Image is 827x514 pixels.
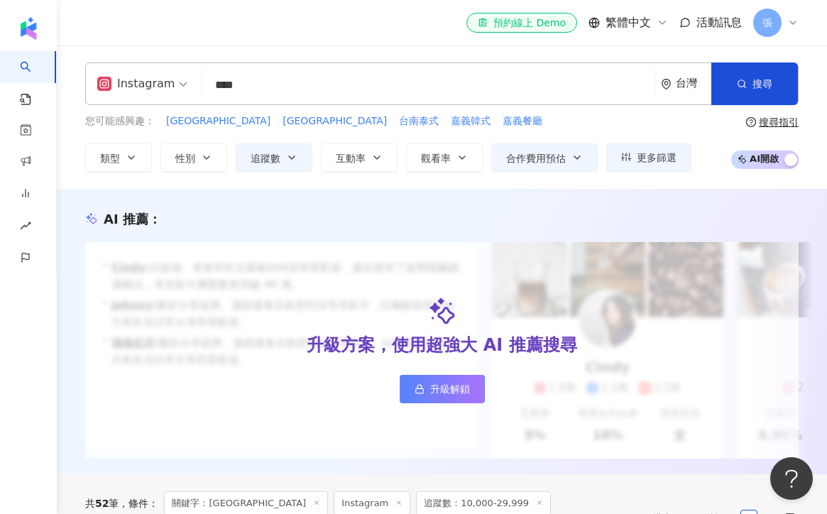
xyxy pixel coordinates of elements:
span: 升級解鎖 [430,383,470,395]
span: 台南泰式 [399,114,439,128]
button: [GEOGRAPHIC_DATA] [165,114,271,129]
div: 共 筆 [85,498,119,509]
div: 預約線上 Demo [478,16,566,30]
span: question-circle [746,117,756,127]
iframe: Help Scout Beacon - Open [770,457,813,500]
button: 嘉義餐廳 [502,114,543,129]
a: 預約線上 Demo [466,13,577,33]
a: search [20,51,48,106]
span: rise [20,212,31,244]
span: 觀看率 [421,153,451,164]
button: 互動率 [321,143,398,172]
div: Instagram [97,72,175,95]
span: 繁體中文 [606,15,651,31]
span: 搜尋 [752,78,772,89]
button: 台南泰式 [398,114,439,129]
button: 性別 [160,143,227,172]
span: 更多篩選 [637,152,677,163]
button: 更多篩選 [606,143,691,172]
span: 張 [762,15,772,31]
button: 合作費用預估 [491,143,598,172]
div: 升級方案，使用超強大 AI 推薦搜尋 [307,334,576,358]
span: 您可能感興趣： [85,114,155,128]
span: environment [661,79,672,89]
span: 條件 ： [119,498,158,509]
span: 追蹤數 [251,153,280,164]
button: [GEOGRAPHIC_DATA] [282,114,388,129]
img: logo icon [17,17,40,40]
button: 追蹤數 [236,143,312,172]
button: 類型 [85,143,152,172]
button: 嘉義韓式 [450,114,491,129]
button: 觀看率 [406,143,483,172]
div: 2.4萬 [797,381,825,395]
a: 升級解鎖 [400,375,485,403]
span: 類型 [100,153,120,164]
span: 互動率 [336,153,366,164]
span: 性別 [175,153,195,164]
div: 台灣 [676,77,711,89]
span: 嘉義餐廳 [503,114,542,128]
div: 搜尋指引 [759,116,799,128]
div: AI 推薦 ： [104,210,161,228]
button: 搜尋 [711,62,798,105]
span: 52 [95,498,109,509]
span: [GEOGRAPHIC_DATA] [166,114,270,128]
span: 嘉義韓式 [451,114,491,128]
span: 合作費用預估 [506,153,566,164]
span: 活動訊息 [696,16,742,29]
span: [GEOGRAPHIC_DATA] [283,114,387,128]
